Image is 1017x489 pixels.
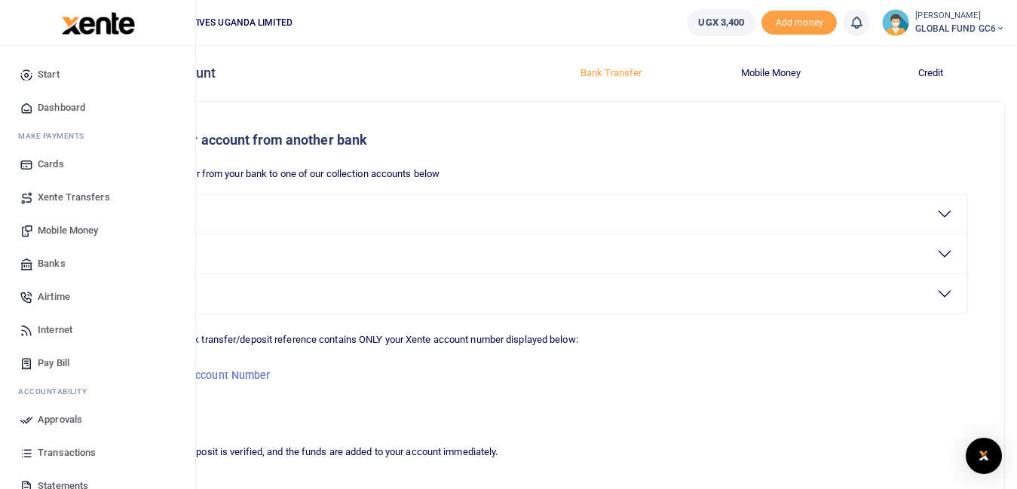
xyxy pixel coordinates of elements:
a: Internet [12,313,183,347]
a: Start [12,58,183,91]
a: Dashboard [12,91,183,124]
button: DFCU [95,274,967,313]
a: Pay Bill [12,347,183,380]
a: profile-user [PERSON_NAME] GLOBAL FUND GC6 [882,9,1005,36]
a: Approvals [12,403,183,436]
span: Pay Bill [38,356,69,371]
a: Cards [12,148,183,181]
a: UGX 3,400 [687,9,755,36]
span: countability [29,386,87,397]
a: Banks [12,247,183,280]
h3: 4013 [130,390,932,413]
a: Mobile Money [12,214,183,247]
a: Add money [761,16,837,27]
p: Ensure your bank transfer/deposit reference contains ONLY your Xente account number displayed below: [94,326,968,348]
span: Airtime [38,289,70,304]
button: Bank Transfer [541,61,682,85]
span: Start [38,67,60,82]
button: Stanbic Bank [95,194,967,234]
li: Ac [12,380,183,403]
p: Your transfer/deposit is verified, and the funds are added to your account immediately. [94,445,968,460]
button: Credit [860,61,1002,85]
span: Add money [761,11,837,35]
img: logo-large [62,12,135,35]
small: Your Xente Account Number [130,369,271,381]
li: M [12,124,183,148]
div: Open Intercom Messenger [966,438,1002,474]
li: Wallet ballance [681,9,761,36]
span: Transactions [38,445,96,460]
button: Mobile Money [700,61,842,85]
img: profile-user [882,9,909,36]
button: ABSA [95,234,967,274]
a: Xente Transfers [12,181,183,214]
a: Airtime [12,280,183,313]
a: logo-small logo-large logo-large [60,17,135,28]
span: Dashboard [38,100,85,115]
h4: Add funds to your account [57,65,525,81]
span: GLOBAL FUND GC6 [915,22,1005,35]
span: ake Payments [26,130,84,142]
h5: How to fund your account from another bank [94,132,968,148]
a: Transactions [12,436,183,469]
p: Initiate a transfer from your bank to one of our collection accounts below [94,167,968,182]
span: Xente Transfers [38,190,110,205]
small: [PERSON_NAME] [915,10,1005,23]
span: Banks [38,256,66,271]
span: Cards [38,157,64,172]
span: Approvals [38,412,82,427]
span: Internet [38,322,72,338]
span: Mobile Money [38,223,98,238]
li: Toup your wallet [761,11,837,35]
span: UGX 3,400 [698,15,744,30]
